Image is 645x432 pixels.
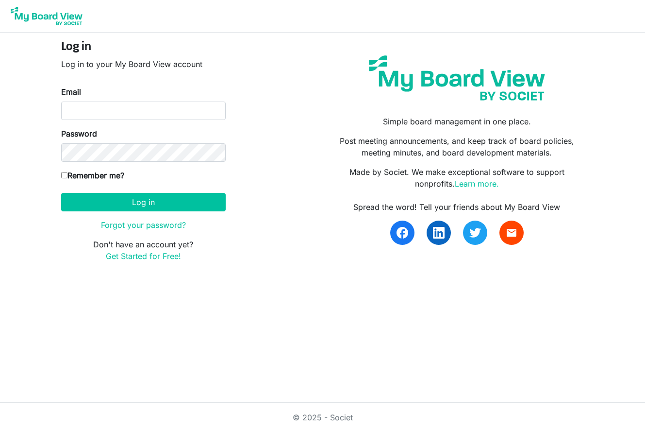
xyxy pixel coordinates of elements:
[506,227,517,239] span: email
[330,135,584,158] p: Post meeting announcements, and keep track of board policies, meeting minutes, and board developm...
[469,227,481,239] img: twitter.svg
[499,221,524,245] a: email
[61,86,81,98] label: Email
[293,413,353,422] a: © 2025 - Societ
[330,116,584,127] p: Simple board management in one place.
[101,220,186,230] a: Forgot your password?
[106,251,181,261] a: Get Started for Free!
[61,239,226,262] p: Don't have an account yet?
[362,48,552,108] img: my-board-view-societ.svg
[330,201,584,213] div: Spread the word! Tell your friends about My Board View
[61,193,226,211] button: Log in
[397,227,408,239] img: facebook.svg
[61,170,124,181] label: Remember me?
[61,40,226,54] h4: Log in
[433,227,445,239] img: linkedin.svg
[330,166,584,190] p: Made by Societ. We make exceptional software to support nonprofits.
[61,58,226,70] p: Log in to your My Board View account
[8,4,85,28] img: My Board View Logo
[455,179,499,189] a: Learn more.
[61,172,67,178] input: Remember me?
[61,128,97,139] label: Password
